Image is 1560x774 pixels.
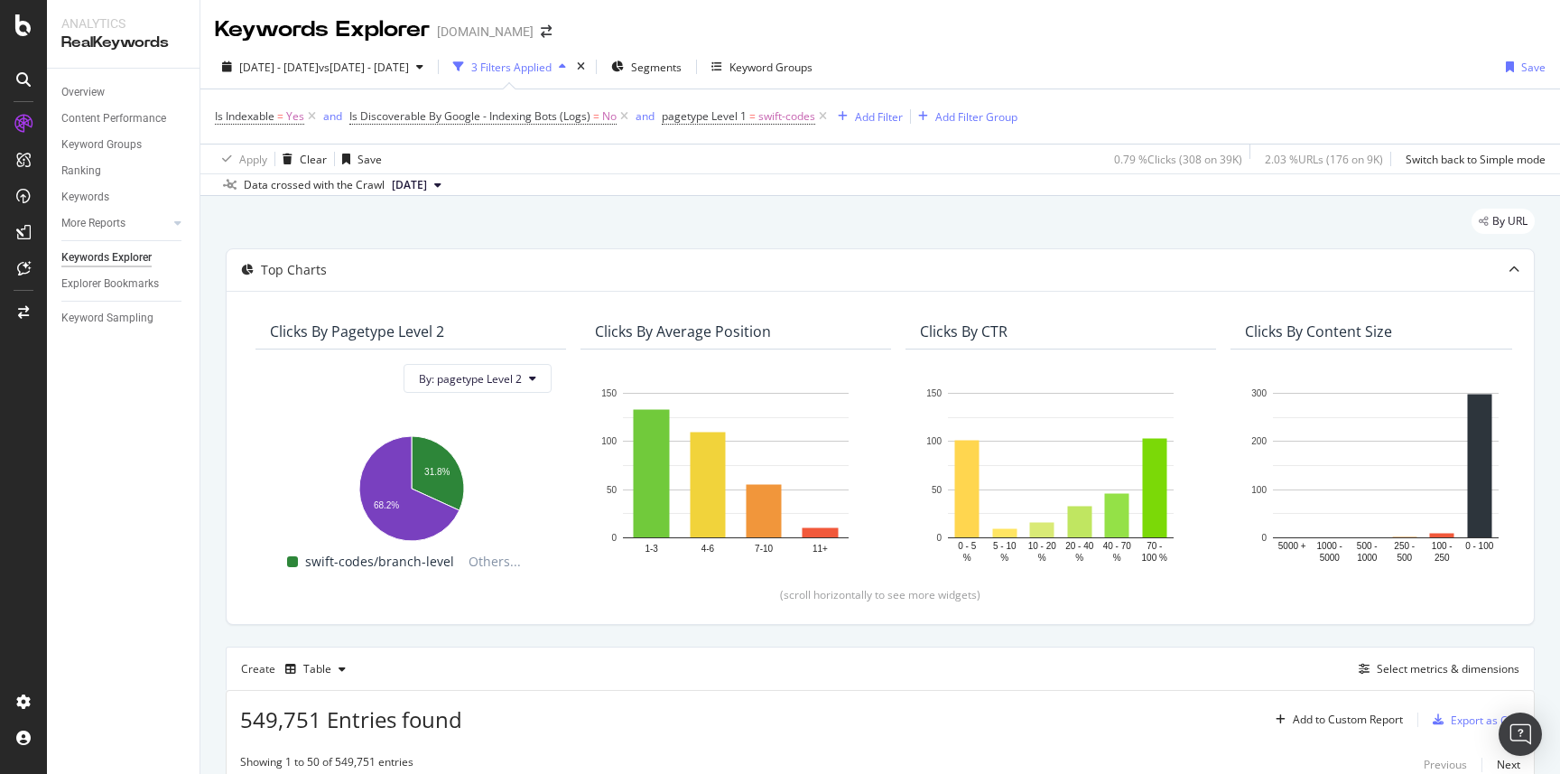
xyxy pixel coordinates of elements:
div: Content Performance [61,109,166,128]
text: % [1038,553,1046,563]
text: 100 [601,437,617,447]
div: Create [241,655,353,684]
text: 150 [601,388,617,398]
div: Save [1521,60,1546,75]
text: 0 [1261,533,1267,543]
div: Table [303,664,331,675]
text: % [1075,553,1083,563]
div: A chart. [1245,384,1527,565]
div: Export as CSV [1451,713,1520,728]
span: Segments [631,60,682,75]
text: 10 - 20 [1028,541,1057,551]
button: Apply [215,145,267,173]
span: = [749,108,756,124]
span: Others... [461,551,528,573]
text: 150 [926,388,942,398]
span: pagetype Level 1 [662,108,747,124]
div: Ranking [61,162,101,181]
div: Keywords [61,188,109,207]
div: A chart. [920,384,1202,565]
text: 100 [1251,485,1267,495]
text: 300 [1251,388,1267,398]
button: Add to Custom Report [1268,705,1403,734]
div: More Reports [61,214,125,233]
text: 20 - 40 [1065,541,1094,551]
span: No [602,104,617,129]
a: More Reports [61,214,169,233]
div: Add Filter Group [935,109,1017,125]
a: Explorer Bookmarks [61,275,187,294]
span: = [277,108,283,124]
div: Analytics [61,14,185,33]
div: Keyword Groups [61,135,142,154]
div: 0.79 % Clicks ( 308 on 39K ) [1114,152,1242,167]
span: = [593,108,599,124]
button: and [323,107,342,125]
text: 11+ [812,544,828,554]
text: 50 [607,485,617,495]
span: Is Discoverable By Google - Indexing Bots (Logs) [349,108,590,124]
div: Clicks By pagetype Level 2 [270,322,444,340]
text: 100 - [1432,541,1453,551]
div: 3 Filters Applied [471,60,552,75]
div: times [573,58,589,76]
span: By: pagetype Level 2 [419,371,522,387]
button: By: pagetype Level 2 [404,364,552,393]
text: 31.8% [424,468,450,478]
text: 40 - 70 [1103,541,1132,551]
span: swift-codes/branch-level [305,551,454,573]
button: Add Filter Group [911,106,1017,127]
text: 4-6 [701,544,715,554]
div: Next [1497,757,1520,772]
text: 500 - [1357,541,1378,551]
div: RealKeywords [61,33,185,53]
div: Explorer Bookmarks [61,275,159,294]
button: and [636,107,655,125]
text: 68.2% [374,500,399,510]
div: Keywords Explorer [61,248,152,267]
a: Overview [61,83,187,102]
button: Add Filter [831,106,903,127]
div: and [636,108,655,124]
span: 549,751 Entries found [240,704,462,734]
text: 0 - 5 [958,541,976,551]
button: Export as CSV [1425,705,1520,734]
div: Apply [239,152,267,167]
div: 2.03 % URLs ( 176 on 9K ) [1265,152,1383,167]
button: Keyword Groups [704,52,820,81]
text: 200 [1251,437,1267,447]
svg: A chart. [595,384,877,565]
text: 5000 + [1278,541,1306,551]
svg: A chart. [270,427,552,544]
a: Keyword Groups [61,135,187,154]
div: Clicks By Content Size [1245,322,1392,340]
text: 250 - [1394,541,1415,551]
a: Content Performance [61,109,187,128]
text: 500 [1397,553,1412,563]
text: 1000 [1357,553,1378,563]
button: [DATE] - [DATE]vs[DATE] - [DATE] [215,52,431,81]
text: 7-10 [755,544,773,554]
div: Open Intercom Messenger [1499,713,1542,756]
div: Switch back to Simple mode [1406,152,1546,167]
a: Ranking [61,162,187,181]
div: Clicks By CTR [920,322,1007,340]
text: 1000 - [1317,541,1342,551]
text: % [1000,553,1008,563]
span: [DATE] - [DATE] [239,60,319,75]
span: swift-codes [758,104,815,129]
span: vs [DATE] - [DATE] [319,60,409,75]
text: 5000 [1320,553,1341,563]
text: 100 [926,437,942,447]
button: Clear [275,145,327,173]
text: 50 [932,485,942,495]
div: Clear [300,152,327,167]
div: Select metrics & dimensions [1377,661,1519,676]
div: and [323,108,342,124]
div: legacy label [1472,209,1535,234]
div: Data crossed with the Crawl [244,177,385,193]
button: Select metrics & dimensions [1351,658,1519,680]
text: 70 - [1147,541,1162,551]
